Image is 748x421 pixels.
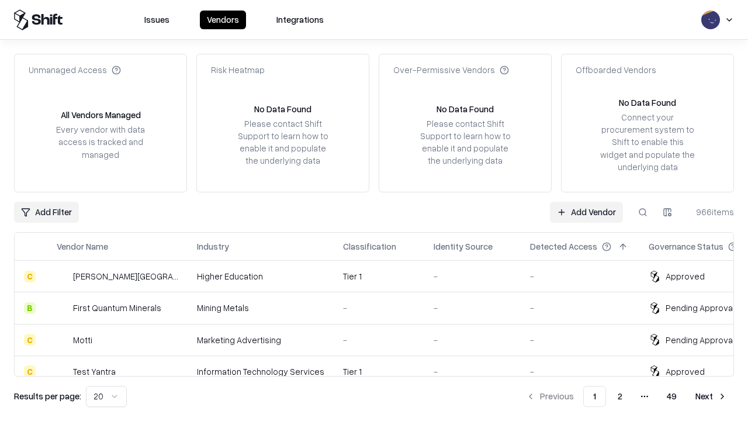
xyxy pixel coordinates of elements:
[73,365,116,378] div: Test Yantra
[619,96,676,109] div: No Data Found
[434,302,511,314] div: -
[57,334,68,346] img: Motti
[197,270,324,282] div: Higher Education
[434,240,493,253] div: Identity Source
[73,334,92,346] div: Motti
[417,118,514,167] div: Please contact Shift Support to learn how to enable it and populate the underlying data
[343,302,415,314] div: -
[434,270,511,282] div: -
[688,386,734,407] button: Next
[24,365,36,377] div: C
[343,365,415,378] div: Tier 1
[550,202,623,223] a: Add Vendor
[393,64,509,76] div: Over-Permissive Vendors
[530,240,597,253] div: Detected Access
[530,270,630,282] div: -
[583,386,606,407] button: 1
[608,386,632,407] button: 2
[530,334,630,346] div: -
[666,270,705,282] div: Approved
[343,270,415,282] div: Tier 1
[57,240,108,253] div: Vendor Name
[530,302,630,314] div: -
[434,365,511,378] div: -
[434,334,511,346] div: -
[137,11,176,29] button: Issues
[52,123,149,160] div: Every vendor with data access is tracked and managed
[211,64,265,76] div: Risk Heatmap
[61,109,141,121] div: All Vendors Managed
[73,302,161,314] div: First Quantum Minerals
[29,64,121,76] div: Unmanaged Access
[666,365,705,378] div: Approved
[666,334,735,346] div: Pending Approval
[14,202,79,223] button: Add Filter
[666,302,735,314] div: Pending Approval
[649,240,723,253] div: Governance Status
[519,386,734,407] nav: pagination
[530,365,630,378] div: -
[24,302,36,314] div: B
[197,334,324,346] div: Marketing Advertising
[73,270,178,282] div: [PERSON_NAME][GEOGRAPHIC_DATA]
[687,206,734,218] div: 966 items
[599,111,696,173] div: Connect your procurement system to Shift to enable this widget and populate the underlying data
[576,64,656,76] div: Offboarded Vendors
[269,11,331,29] button: Integrations
[24,334,36,346] div: C
[197,240,229,253] div: Industry
[197,365,324,378] div: Information Technology Services
[200,11,246,29] button: Vendors
[197,302,324,314] div: Mining Metals
[343,240,396,253] div: Classification
[57,365,68,377] img: Test Yantra
[437,103,494,115] div: No Data Found
[657,386,686,407] button: 49
[343,334,415,346] div: -
[24,271,36,282] div: C
[254,103,311,115] div: No Data Found
[14,390,81,402] p: Results per page:
[234,118,331,167] div: Please contact Shift Support to learn how to enable it and populate the underlying data
[57,271,68,282] img: Reichman University
[57,302,68,314] img: First Quantum Minerals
